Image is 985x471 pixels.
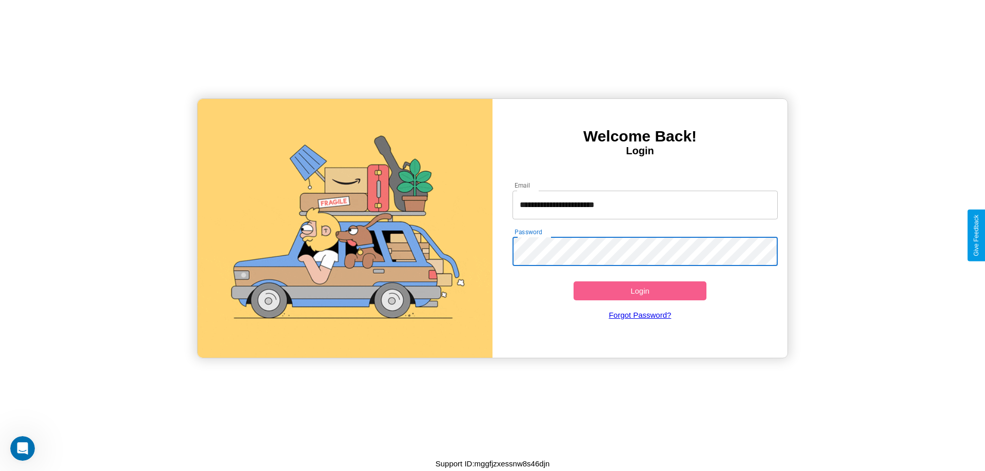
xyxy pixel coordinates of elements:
label: Password [515,228,542,236]
button: Login [574,281,706,300]
div: Give Feedback [973,215,980,256]
a: Forgot Password? [507,300,773,330]
h3: Welcome Back! [493,128,787,145]
h4: Login [493,145,787,157]
img: gif [198,99,493,358]
p: Support ID: mggfjzxessnw8s46djn [436,457,550,470]
label: Email [515,181,530,190]
iframe: Intercom live chat [10,436,35,461]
